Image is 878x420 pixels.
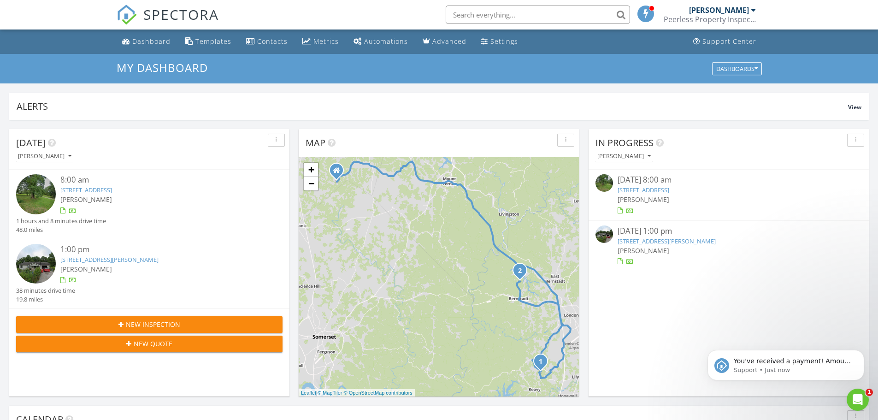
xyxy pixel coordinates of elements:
[344,390,412,396] a: © OpenStreetMap contributors
[16,150,73,163] button: [PERSON_NAME]
[520,270,525,276] div: 356 Pl Hubbard Rd, London, KY 40741
[618,237,716,245] a: [STREET_ADDRESS][PERSON_NAME]
[595,174,862,215] a: [DATE] 8:00 am [STREET_ADDRESS] [PERSON_NAME]
[60,255,159,264] a: [STREET_ADDRESS][PERSON_NAME]
[126,319,180,329] span: New Inspection
[618,174,840,186] div: [DATE] 8:00 am
[257,37,288,46] div: Contacts
[132,37,171,46] div: Dashboard
[432,37,466,46] div: Advanced
[618,186,669,194] a: [STREET_ADDRESS]
[541,361,546,367] div: 764 Corn Cemetery Rd, London, KY 40744
[313,37,339,46] div: Metrics
[618,195,669,204] span: [PERSON_NAME]
[182,33,235,50] a: Templates
[16,217,106,225] div: 1 hours and 8 minutes drive time
[60,186,112,194] a: [STREET_ADDRESS]
[848,103,861,111] span: View
[364,37,408,46] div: Automations
[301,390,316,396] a: Leaflet
[117,5,137,25] img: The Best Home Inspection Software - Spectora
[60,244,260,255] div: 1:00 pm
[118,33,174,50] a: Dashboard
[712,62,762,75] button: Dashboards
[16,225,106,234] div: 48.0 miles
[60,265,112,273] span: [PERSON_NAME]
[318,390,342,396] a: © MapTiler
[299,389,415,397] div: |
[16,174,283,234] a: 8:00 am [STREET_ADDRESS] [PERSON_NAME] 1 hours and 8 minutes drive time 48.0 miles
[242,33,291,50] a: Contacts
[597,153,651,160] div: [PERSON_NAME]
[117,12,219,32] a: SPECTORA
[134,339,172,349] span: New Quote
[595,150,653,163] button: [PERSON_NAME]
[694,326,878,395] iframe: Intercom notifications message
[618,246,669,255] span: [PERSON_NAME]
[477,33,522,50] a: Settings
[16,136,46,149] span: [DATE]
[702,37,756,46] div: Support Center
[143,5,219,24] span: SPECTORA
[16,286,75,295] div: 38 minutes drive time
[16,244,56,284] img: streetview
[419,33,470,50] a: Advanced
[16,174,56,214] img: streetview
[716,65,758,72] div: Dashboards
[18,153,71,160] div: [PERSON_NAME]
[446,6,630,24] input: Search everything...
[595,136,654,149] span: In Progress
[350,33,412,50] a: Automations (Basic)
[595,225,862,266] a: [DATE] 1:00 pm [STREET_ADDRESS][PERSON_NAME] [PERSON_NAME]
[16,316,283,333] button: New Inspection
[299,33,342,50] a: Metrics
[539,359,542,365] i: 1
[595,174,613,192] img: streetview
[866,389,873,396] span: 1
[664,15,756,24] div: Peerless Property Inspections
[16,244,283,304] a: 1:00 pm [STREET_ADDRESS][PERSON_NAME] [PERSON_NAME] 38 minutes drive time 19.8 miles
[306,136,325,149] span: Map
[689,6,749,15] div: [PERSON_NAME]
[195,37,231,46] div: Templates
[304,177,318,190] a: Zoom out
[847,389,869,411] iframe: Intercom live chat
[595,225,613,243] img: streetview
[689,33,760,50] a: Support Center
[16,336,283,352] button: New Quote
[117,60,208,75] span: My Dashboard
[60,195,112,204] span: [PERSON_NAME]
[336,170,342,176] div: 5190 KY-1781, Waynesburg KY 40489
[17,100,848,112] div: Alerts
[16,295,75,304] div: 19.8 miles
[518,268,522,274] i: 2
[304,163,318,177] a: Zoom in
[618,225,840,237] div: [DATE] 1:00 pm
[60,174,260,186] div: 8:00 am
[490,37,518,46] div: Settings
